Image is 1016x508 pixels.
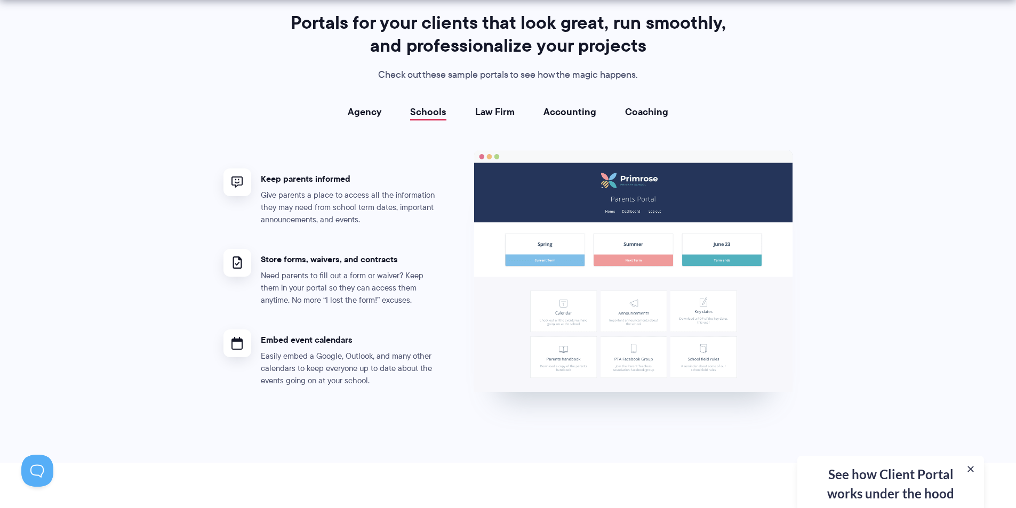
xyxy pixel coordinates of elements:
[543,107,596,117] a: Accounting
[261,334,442,345] h4: Embed event calendars
[261,270,442,307] p: Need parents to fill out a form or waiver? Keep them in your portal so they can access them anyti...
[410,107,446,117] a: Schools
[261,350,442,387] p: Easily embed a Google, Outlook, and many other calendars to keep everyone up to date about the ev...
[21,455,53,487] iframe: Toggle Customer Support
[261,189,442,226] p: Give parents a place to access all the information they may need from school term dates, importan...
[261,173,442,184] h4: Keep parents informed
[625,107,668,117] a: Coaching
[475,107,515,117] a: Law Firm
[286,11,731,57] h2: Portals for your clients that look great, run smoothly, and professionalize your projects
[261,254,442,265] h4: Store forms, waivers, and contracts
[348,107,381,117] a: Agency
[286,67,731,83] p: Check out these sample portals to see how the magic happens.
